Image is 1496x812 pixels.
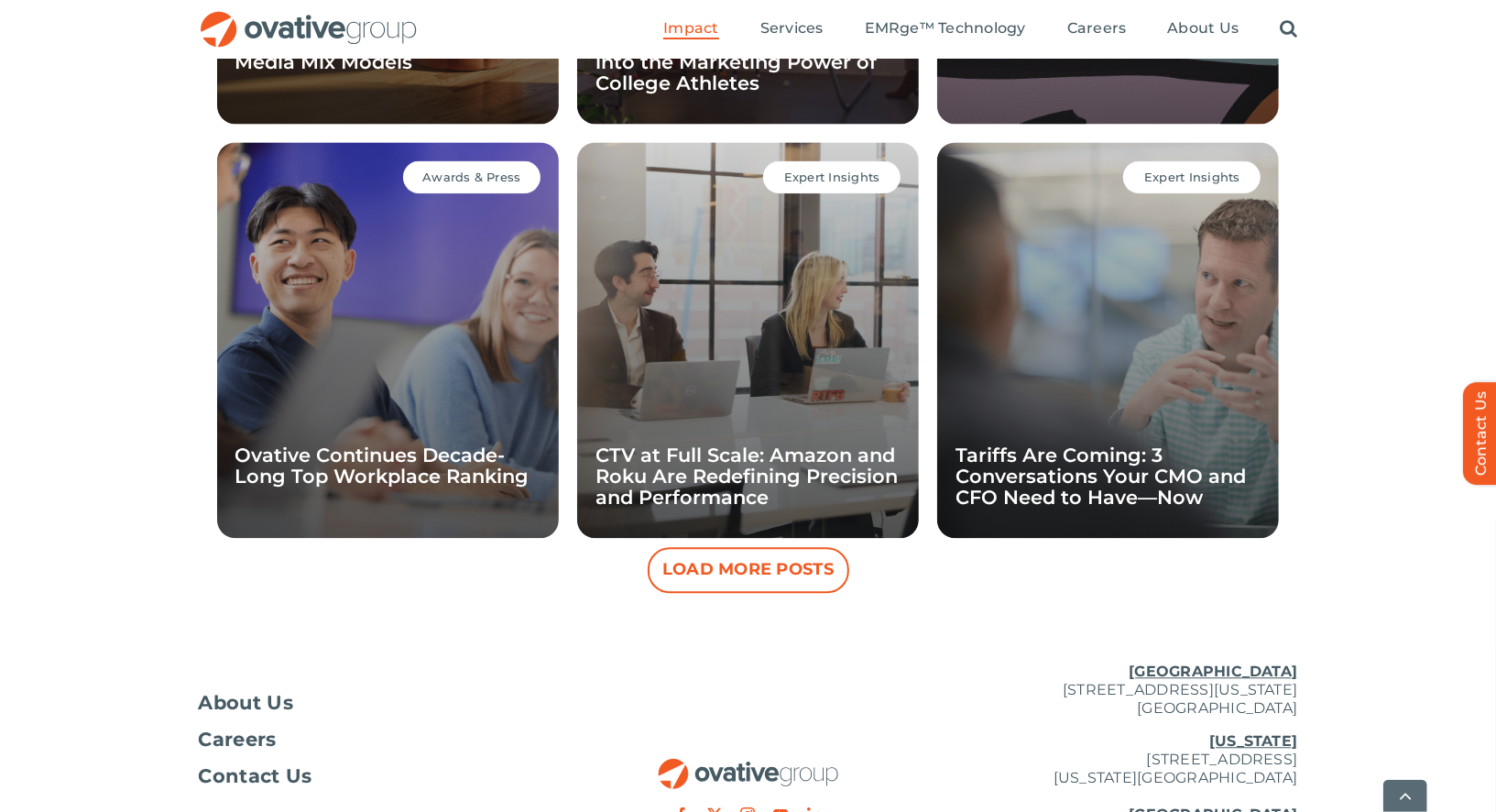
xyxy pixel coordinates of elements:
[1209,732,1297,750] u: [US_STATE]
[235,444,530,488] a: Ovative Continues Decade-Long Top Workplace Ranking
[1280,19,1297,39] a: Search
[760,19,824,39] a: Services
[199,694,565,785] nav: Footer Menu
[199,694,565,712] a: About Us
[595,444,898,509] a: CTV at Full Scale: Amazon and Roku Are Redefining Precision and Performance
[199,767,565,785] a: Contact Us
[199,730,565,749] a: Careers
[663,19,718,38] span: Impact
[648,547,849,593] button: Load More Posts
[760,19,824,38] span: Services
[657,756,840,774] a: OG_Full_horizontal_RGB
[955,444,1246,509] a: Tariffs Are Coming: 3 Conversations Your CMO and CFO Need to Have—Now
[932,663,1298,718] p: [STREET_ADDRESS][US_STATE] [GEOGRAPHIC_DATA]
[865,19,1026,39] a: EMRge™ Technology
[199,694,294,712] span: About Us
[595,29,896,94] a: Are You in the Game? Tapping into the Marketing Power of College Athletes
[1067,19,1127,39] a: Careers
[199,767,312,785] span: Contact Us
[199,9,419,27] a: OG_Full_horizontal_RGB
[663,19,718,39] a: Impact
[865,19,1026,38] span: EMRge™ Technology
[199,730,277,749] span: Careers
[1129,663,1297,680] u: [GEOGRAPHIC_DATA]
[1167,19,1239,38] span: About Us
[1167,19,1239,39] a: About Us
[1067,19,1127,38] span: Careers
